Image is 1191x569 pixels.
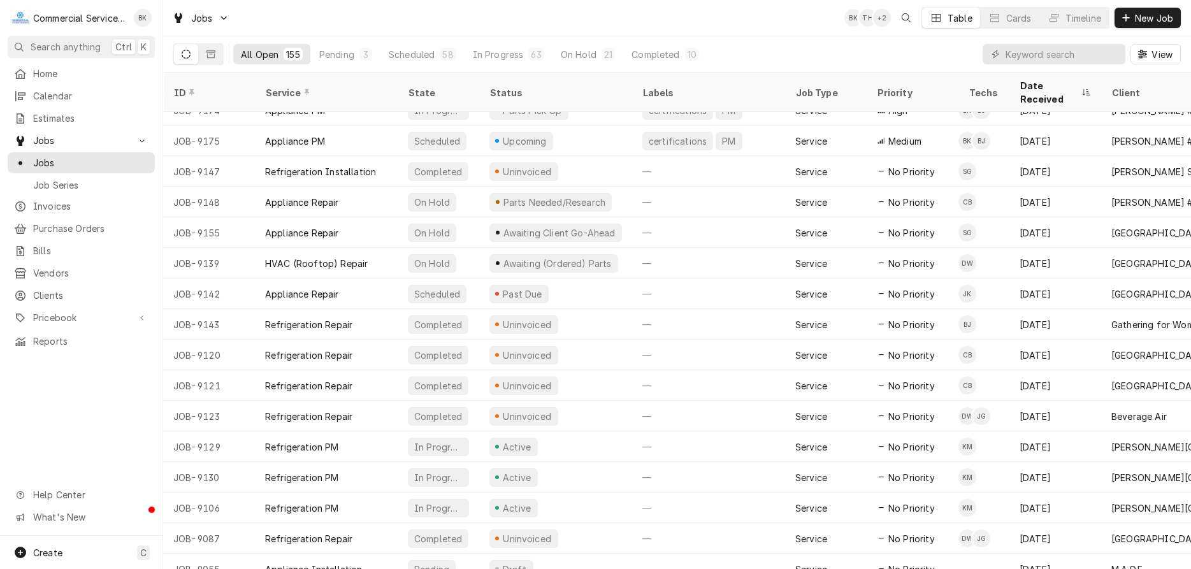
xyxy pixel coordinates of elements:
[795,349,827,362] div: Service
[413,165,463,178] div: Completed
[795,501,827,515] div: Service
[134,9,152,27] div: BK
[958,468,976,486] div: Keegan Mottau's Avatar
[795,226,827,240] div: Service
[859,9,877,27] div: Tricia Hansen's Avatar
[8,36,155,58] button: Search anythingCtrlK
[958,468,976,486] div: KM
[632,156,785,187] div: —
[163,217,255,248] div: JOB-9155
[1132,11,1176,25] span: New Job
[632,431,785,462] div: —
[33,244,148,257] span: Bills
[140,546,147,559] span: C
[795,318,827,331] div: Service
[958,224,976,241] div: Sebastian Gomez's Avatar
[33,11,127,25] div: Commercial Service Co.
[1009,278,1101,309] div: [DATE]
[1009,462,1101,493] div: [DATE]
[33,222,148,235] span: Purchase Orders
[33,178,148,192] span: Job Series
[958,193,976,211] div: CB
[501,501,533,515] div: Active
[1009,187,1101,217] div: [DATE]
[413,410,463,423] div: Completed
[795,287,827,301] div: Service
[844,9,862,27] div: BK
[319,48,354,61] div: Pending
[795,410,827,423] div: Service
[413,471,464,484] div: In Progress
[688,48,697,61] div: 10
[389,48,435,61] div: Scheduled
[501,440,533,454] div: Active
[8,507,155,528] a: Go to What's New
[632,309,785,340] div: —
[888,471,935,484] span: No Priority
[632,248,785,278] div: —
[1115,8,1181,28] button: New Job
[1006,44,1119,64] input: Keyword search
[163,401,255,431] div: JOB-9123
[632,523,785,554] div: —
[502,349,553,362] div: Uninvoiced
[531,48,541,61] div: 63
[141,40,147,54] span: K
[1009,248,1101,278] div: [DATE]
[31,40,101,54] span: Search anything
[1009,156,1101,187] div: [DATE]
[1009,217,1101,248] div: [DATE]
[1009,523,1101,554] div: [DATE]
[8,130,155,151] a: Go to Jobs
[1009,493,1101,523] div: [DATE]
[969,86,999,99] div: Techs
[888,257,935,270] span: No Priority
[958,224,976,241] div: SG
[8,152,155,173] a: Jobs
[721,134,737,148] div: PM
[888,134,921,148] span: Medium
[265,257,368,270] div: HVAC (Rooftop) Repair
[501,471,533,484] div: Active
[888,501,935,515] span: No Priority
[1009,370,1101,401] div: [DATE]
[795,86,856,99] div: Job Type
[958,407,976,425] div: David Waite's Avatar
[163,493,255,523] div: JOB-9106
[163,126,255,156] div: JOB-9175
[265,134,325,148] div: Appliance PM
[958,438,976,456] div: KM
[795,440,827,454] div: Service
[8,331,155,352] a: Reports
[265,318,352,331] div: Refrigeration Repair
[163,309,255,340] div: JOB-9143
[502,532,553,545] div: Uninvoiced
[972,407,990,425] div: JG
[972,407,990,425] div: Joey Gallegos's Avatar
[888,379,935,393] span: No Priority
[33,335,148,348] span: Reports
[33,112,148,125] span: Estimates
[163,370,255,401] div: JOB-9121
[502,165,553,178] div: Uninvoiced
[265,349,352,362] div: Refrigeration Repair
[896,8,916,28] button: Open search
[1009,126,1101,156] div: [DATE]
[502,410,553,423] div: Uninvoiced
[8,85,155,106] a: Calendar
[1149,48,1175,61] span: View
[265,501,339,515] div: Refrigeration PM
[33,199,148,213] span: Invoices
[8,484,155,505] a: Go to Help Center
[163,187,255,217] div: JOB-9148
[265,287,339,301] div: Appliance Repair
[265,226,339,240] div: Appliance Repair
[632,401,785,431] div: —
[163,340,255,370] div: JOB-9120
[647,134,708,148] div: certifications
[948,11,972,25] div: Table
[502,226,616,240] div: Awaiting Client Go-Ahead
[958,529,976,547] div: David Waite's Avatar
[888,196,935,209] span: No Priority
[115,40,132,54] span: Ctrl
